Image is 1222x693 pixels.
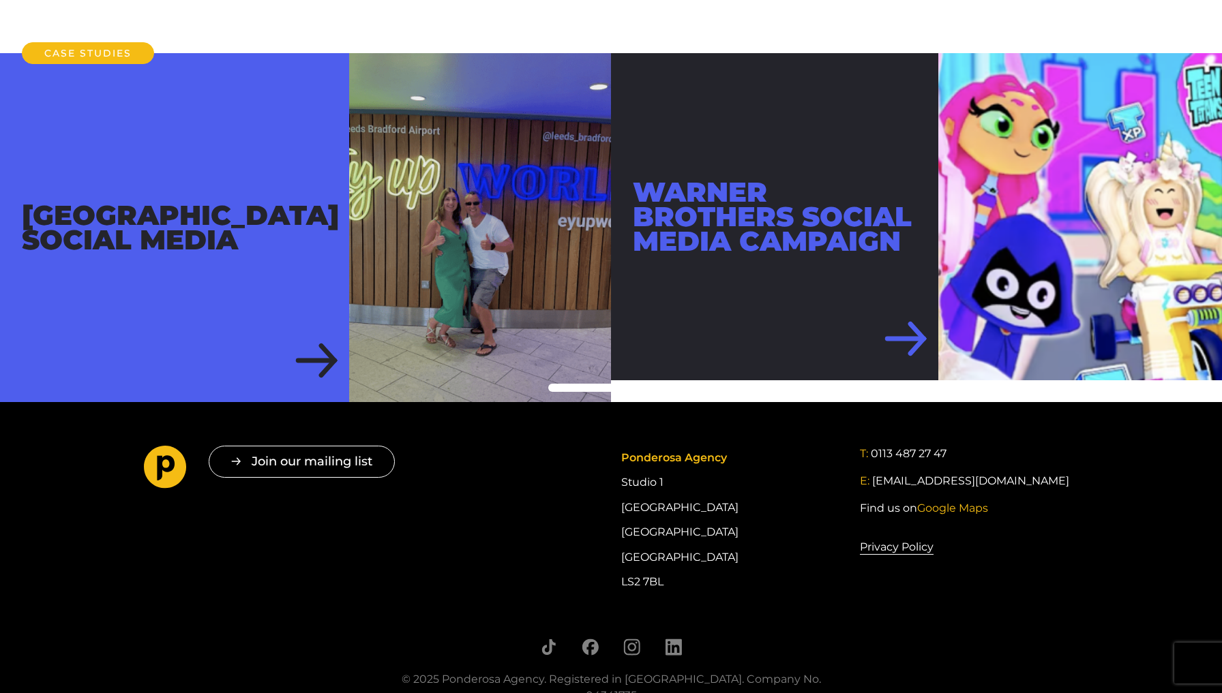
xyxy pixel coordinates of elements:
[938,53,1222,380] img: Warner Brothers Social Media Campaign
[611,53,1222,380] a: Warner Brothers Social Media Campaign Warner Brothers Social Media Campaign
[860,474,869,487] span: E:
[22,42,154,64] h2: Case Studies
[872,473,1069,489] a: [EMAIL_ADDRESS][DOMAIN_NAME]
[860,447,868,460] span: T:
[582,638,599,656] a: Follow us on Facebook
[621,446,839,595] div: Studio 1 [GEOGRAPHIC_DATA] [GEOGRAPHIC_DATA] [GEOGRAPHIC_DATA] LS2 7BL
[611,53,938,380] div: Warner Brothers Social Media Campaign
[860,500,988,517] a: Find us onGoogle Maps
[209,446,395,478] button: Join our mailing list
[540,638,557,656] a: Follow us on TikTok
[665,638,682,656] a: Follow us on LinkedIn
[144,446,187,493] a: Go to homepage
[621,451,727,464] span: Ponderosa Agency
[871,446,947,462] a: 0113 487 27 47
[623,638,640,656] a: Follow us on Instagram
[860,538,934,556] a: Privacy Policy
[349,53,611,402] img: Leeds Bradford Airport Social Media
[917,502,988,514] span: Google Maps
